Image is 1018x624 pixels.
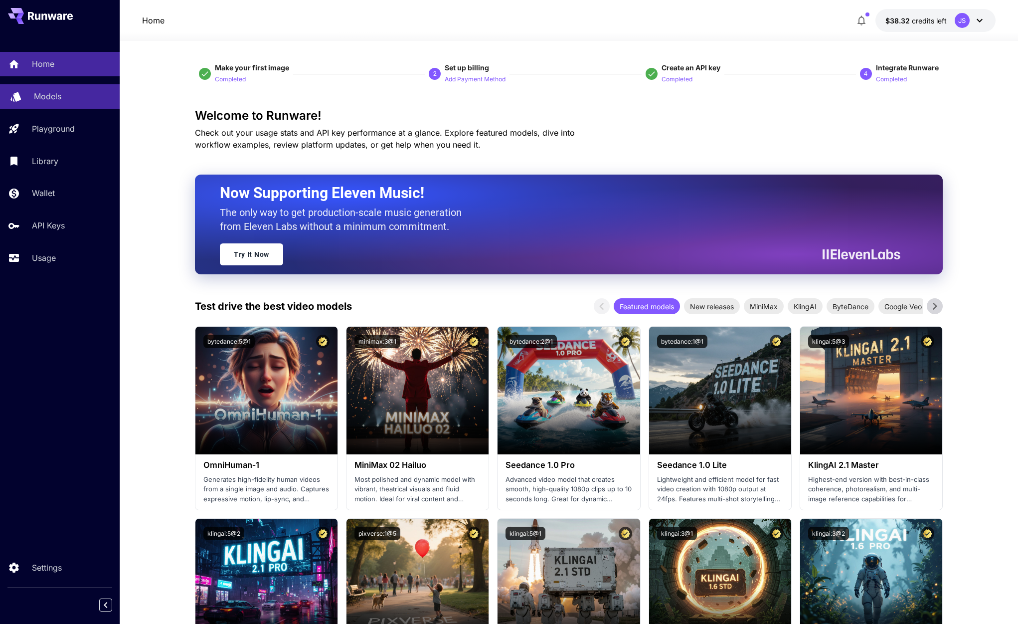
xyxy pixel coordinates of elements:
h3: Seedance 1.0 Lite [657,460,783,470]
p: The only way to get production-scale music generation from Eleven Labs without a minimum commitment. [220,206,469,233]
a: Home [142,14,165,26]
div: ByteDance [827,298,874,314]
span: Integrate Runware [876,63,939,72]
span: New releases [684,301,740,312]
div: JS [955,13,970,28]
button: klingai:5@3 [808,335,849,348]
button: bytedance:5@1 [203,335,255,348]
p: Generates high-fidelity human videos from a single image and audio. Captures expressive motion, l... [203,475,330,504]
span: credits left [912,16,947,25]
button: Certified Model – Vetted for best performance and includes a commercial license. [770,335,783,348]
p: Library [32,155,58,167]
button: Collapse sidebar [99,599,112,612]
button: Add Payment Method [445,73,506,85]
span: MiniMax [744,301,784,312]
p: API Keys [32,219,65,231]
button: minimax:3@1 [354,335,400,348]
button: bytedance:2@1 [506,335,557,348]
p: Wallet [32,187,55,199]
div: Featured models [614,298,680,314]
p: Completed [876,75,907,84]
button: Certified Model – Vetted for best performance and includes a commercial license. [467,335,481,348]
a: Try It Now [220,243,283,265]
p: 4 [864,69,867,78]
div: Google Veo [878,298,928,314]
button: Certified Model – Vetted for best performance and includes a commercial license. [619,335,632,348]
span: Create an API key [662,63,720,72]
p: Lightweight and efficient model for fast video creation with 1080p output at 24fps. Features mult... [657,475,783,504]
h3: Welcome to Runware! [195,109,943,123]
button: Certified Model – Vetted for best performance and includes a commercial license. [316,527,330,540]
p: Playground [32,123,75,135]
button: Completed [215,73,246,85]
button: Certified Model – Vetted for best performance and includes a commercial license. [619,527,632,540]
button: Completed [662,73,692,85]
div: $38.3249 [885,15,947,26]
span: Make your first image [215,63,289,72]
p: Models [34,90,61,102]
button: klingai:5@1 [506,527,545,540]
nav: breadcrumb [142,14,165,26]
p: Settings [32,562,62,574]
button: klingai:3@2 [808,527,849,540]
p: Usage [32,252,56,264]
p: Most polished and dynamic model with vibrant, theatrical visuals and fluid motion. Ideal for vira... [354,475,481,504]
img: alt [649,327,791,454]
span: Featured models [614,301,680,312]
div: KlingAI [788,298,823,314]
button: klingai:3@1 [657,527,697,540]
button: bytedance:1@1 [657,335,707,348]
h3: MiniMax 02 Hailuo [354,460,481,470]
span: Set up billing [445,63,489,72]
button: Certified Model – Vetted for best performance and includes a commercial license. [467,527,481,540]
img: alt [346,327,489,454]
button: Completed [876,73,907,85]
button: Certified Model – Vetted for best performance and includes a commercial license. [921,527,934,540]
button: $38.3249JS [875,9,996,32]
h3: KlingAI 2.1 Master [808,460,934,470]
p: Advanced video model that creates smooth, high-quality 1080p clips up to 10 seconds long. Great f... [506,475,632,504]
button: pixverse:1@5 [354,527,400,540]
p: 2 [433,69,437,78]
button: Certified Model – Vetted for best performance and includes a commercial license. [316,335,330,348]
p: Completed [215,75,246,84]
p: Completed [662,75,692,84]
h3: OmniHuman‑1 [203,460,330,470]
img: alt [498,327,640,454]
div: MiniMax [744,298,784,314]
img: alt [195,327,338,454]
div: Collapse sidebar [107,596,120,614]
button: klingai:5@2 [203,527,244,540]
span: $38.32 [885,16,912,25]
div: New releases [684,298,740,314]
button: Certified Model – Vetted for best performance and includes a commercial license. [770,527,783,540]
button: Certified Model – Vetted for best performance and includes a commercial license. [921,335,934,348]
span: ByteDance [827,301,874,312]
span: Check out your usage stats and API key performance at a glance. Explore featured models, dive int... [195,128,575,150]
span: KlingAI [788,301,823,312]
p: Home [32,58,54,70]
span: Google Veo [878,301,928,312]
img: alt [800,327,942,454]
h2: Now Supporting Eleven Music! [220,184,893,203]
p: Add Payment Method [445,75,506,84]
h3: Seedance 1.0 Pro [506,460,632,470]
p: Highest-end version with best-in-class coherence, photorealism, and multi-image reference capabil... [808,475,934,504]
p: Test drive the best video models [195,299,352,314]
